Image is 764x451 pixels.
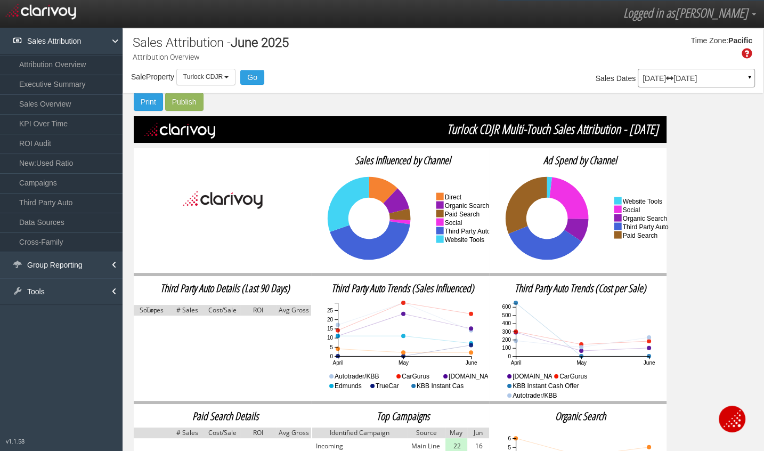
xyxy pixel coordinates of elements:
img: grey.png [205,305,240,316]
p: [DATE] [DATE] [643,75,750,82]
text: 100 [502,345,511,351]
text: organic search [622,215,667,222]
a: ▼ [745,71,754,88]
text: KBB Instant Cash Offer [513,382,579,390]
text: 0 [508,353,511,359]
img: grey.png [240,305,276,316]
img: grey.png [205,428,240,438]
span: Turlock CDJR [183,73,223,80]
span: Dates [616,74,636,83]
img: grey.png [276,305,312,316]
img: grey.png [169,428,205,438]
button: Print [134,93,163,111]
span: Sales [596,74,614,83]
img: Clarivoy_black_text.png [183,186,263,215]
img: grey.png [134,428,169,438]
img: clarivoy logo [5,1,76,20]
text: [DOMAIN_NAME] [449,373,500,380]
text: 25 [327,307,334,313]
text: 0 [330,353,334,359]
text: April [510,360,521,366]
text: 300 [502,329,511,335]
text: website tools [445,236,484,244]
text: Autotrader/KBB [513,392,557,399]
text: organic search [445,202,489,210]
text: 200 [502,337,511,343]
img: black.png [134,116,667,143]
div: Pacific [728,36,752,46]
text: 400 [502,320,511,326]
h2: Third Party Auto Details (Last 90 Days) [136,283,314,294]
text: social [622,206,640,214]
button: Go [240,70,264,85]
text: Autotrader/KBB [335,373,379,380]
text: Edmunds [335,382,362,390]
text: CarGurus [559,373,587,380]
span: Sale [131,73,146,81]
text: May [576,360,587,366]
text: 6 [508,436,511,441]
text: April [333,360,344,366]
h2: Ad Spend by Channel [492,155,669,166]
text: 5 [330,344,334,350]
text: 600 [502,304,511,310]
h2: Top Campaigns [314,410,491,422]
text: KBB Instant Cas [417,382,464,390]
h1: Sales Attribution - [133,36,289,50]
span: organic search [555,409,606,423]
text: June [466,360,477,366]
text: 5 [508,444,511,450]
text: social [445,219,462,227]
text: 15 [327,326,334,332]
img: grey.png [312,428,407,438]
img: grey.png [276,428,312,438]
span: [PERSON_NAME] [675,4,748,21]
span: June [231,35,258,50]
img: grey.png [169,305,205,316]
text: third party auto [445,228,491,235]
text: 20 [327,317,334,323]
text: paid search [622,232,657,239]
span: Logged in as [623,4,675,21]
text: third party auto [622,223,668,231]
text: TrueCar [376,382,399,390]
a: Logged in as[PERSON_NAME] [615,1,764,26]
text: 500 [502,312,511,318]
text: CarGurus [402,373,429,380]
img: grey.png [407,428,445,438]
h2: Sales Influenced by Channel [314,155,491,166]
text: website tools [622,198,662,205]
span: Turlock CDJR Multi-Touch Sales Attribution - [DATE] [126,120,659,138]
text: May [399,360,409,366]
img: grey.png [445,428,467,438]
h2: Paid Search Details [136,410,314,422]
img: grey.png [240,428,276,438]
img: grey.png [134,305,169,316]
text: direct [445,194,462,201]
text: [DOMAIN_NAME] [513,373,564,380]
button: Publish [165,93,204,111]
img: grey.png [467,428,489,438]
span: 2025 [261,35,289,50]
text: 10 [327,335,334,341]
text: paid search [445,211,479,218]
p: Attribution Overview [133,52,356,62]
div: Time Zone: [687,36,728,46]
text: June [643,360,655,366]
button: Turlock CDJR [176,69,236,85]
